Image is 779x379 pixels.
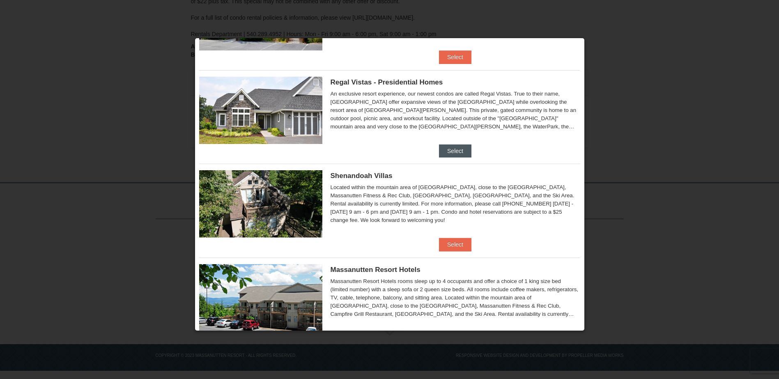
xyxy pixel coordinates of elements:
span: Regal Vistas - Presidential Homes [331,78,443,86]
img: 19218991-1-902409a9.jpg [199,77,322,144]
img: 19219026-1-e3b4ac8e.jpg [199,264,322,331]
button: Select [439,50,471,64]
span: Shenandoah Villas [331,172,393,180]
button: Select [439,238,471,251]
button: Select [439,144,471,158]
img: 19219019-2-e70bf45f.jpg [199,170,322,237]
span: Massanutten Resort Hotels [331,266,421,274]
div: Located within the mountain area of [GEOGRAPHIC_DATA], close to the [GEOGRAPHIC_DATA], Massanutte... [331,183,580,224]
div: An exclusive resort experience, our newest condos are called Regal Vistas. True to their name, [G... [331,90,580,131]
div: Massanutten Resort Hotels rooms sleep up to 4 occupants and offer a choice of 1 king size bed (li... [331,277,580,318]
